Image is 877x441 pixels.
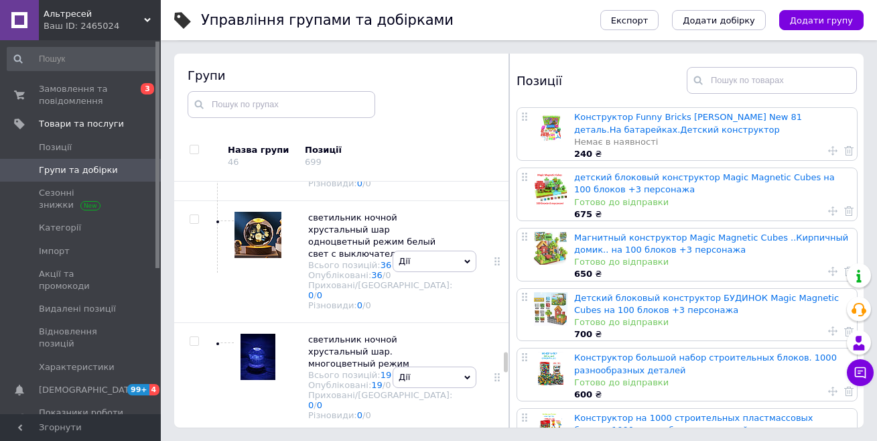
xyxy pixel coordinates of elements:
a: Детский блоковый конструктор БУДИНОК Magiс Magnetic Cubes на 100 блоков +3 персонажа [574,293,839,315]
span: [DEMOGRAPHIC_DATA] [39,384,138,396]
span: светильник ночной хрустальный шар одноцветный режим белый свет с выключателем [308,212,435,259]
div: Назва групи [228,144,295,156]
div: Немає в наявності [574,136,850,148]
span: Характеристики [39,361,115,373]
div: Готово до відправки [574,316,850,328]
div: Ваш ID: 2465024 [44,20,161,32]
span: Групи та добірки [39,164,118,176]
button: Додати групу [779,10,864,30]
div: Готово до відправки [574,196,850,208]
a: 36 [381,260,392,270]
a: Видалити товар [844,145,854,157]
a: детский блоковый конструктор Magiс Magnetic Cubes на 100 блоков +3 персонажа [574,172,835,194]
a: Конструктор на 1000 строительных пластмассовых блоков. 1000 разнообразных деталей. [574,413,813,435]
a: 0 [357,410,362,420]
a: 19 [371,380,383,390]
div: Позиції [517,67,687,94]
div: Готово до відправки [574,256,850,268]
b: 240 [574,149,592,159]
span: 99+ [127,384,149,395]
div: 0 [365,300,370,310]
b: 675 [574,209,592,219]
a: 0 [357,178,362,188]
span: 4 [149,384,160,395]
div: ₴ [574,389,850,401]
span: 3 [141,83,154,94]
span: Альтресей [44,8,144,20]
a: Конструктор Funny Bricks [PERSON_NAME] New 81 деталь.На батарейках.Детский конструктор [574,112,802,134]
div: 0 [385,270,391,280]
input: Пошук по товарах [687,67,857,94]
a: 0 [308,400,314,410]
span: Додати добірку [683,15,755,25]
h1: Управління групами та добірками [201,12,454,28]
button: Експорт [600,10,659,30]
div: Приховані/[GEOGRAPHIC_DATA]: [308,280,452,300]
button: Чат з покупцем [847,359,874,386]
a: 0 [308,290,314,300]
div: Опубліковані: [308,380,452,390]
a: Магнитный конструктор Magiс Magnetic Cubes ..Кирпичный домик.. на 100 блоков +3 персонажа [574,233,848,255]
span: / [362,410,371,420]
a: 36 [371,270,383,280]
div: Різновиди: [308,410,452,420]
span: / [383,270,391,280]
span: Акції та промокоди [39,268,124,292]
div: 0 [365,410,370,420]
div: Готово до відправки [574,377,850,389]
span: / [362,178,371,188]
span: Дії [399,256,410,266]
span: / [314,290,322,300]
span: / [383,380,391,390]
span: Відновлення позицій [39,326,124,350]
img: светильник ночной хрустальный шар. многоцветный режим [241,334,275,380]
button: Додати добірку [672,10,766,30]
b: 650 [574,269,592,279]
b: 700 [574,329,592,339]
div: Всього позицій: [308,370,452,380]
div: ₴ [574,268,850,280]
span: Сезонні знижки [39,187,124,211]
a: Видалити товар [844,205,854,217]
span: Додати групу [790,15,853,25]
a: Видалити товар [844,265,854,277]
div: Різновиди: [308,300,452,310]
div: Всього позицій: [308,260,452,270]
span: / [314,400,322,410]
span: Показники роботи компанії [39,407,124,431]
span: Експорт [611,15,649,25]
div: ₴ [574,148,850,160]
img: светильник ночной хрустальный шар одноцветный режим белый свет с выключателем [234,212,281,258]
a: Видалити товар [844,325,854,337]
a: Конструктор большой набор строительных блоков. 1000 разнообразных деталей [574,353,837,375]
span: светильник ночной хрустальный шар. многоцветный режим [308,334,409,369]
span: Позиції [39,141,72,153]
span: Імпорт [39,245,70,257]
b: 600 [574,389,592,399]
a: 19 [381,370,392,380]
div: Приховані/[GEOGRAPHIC_DATA]: [308,390,452,410]
a: 0 [357,300,362,310]
div: Групи [188,67,496,84]
span: / [362,300,371,310]
a: 0 [317,290,322,300]
span: Товари та послуги [39,118,124,130]
a: Видалити товар [844,385,854,397]
span: Категорії [39,222,81,234]
div: 699 [305,157,322,167]
a: 0 [317,400,322,410]
div: Позиції [305,144,419,156]
div: ₴ [574,328,850,340]
input: Пошук по групах [188,91,375,118]
span: Замовлення та повідомлення [39,83,124,107]
input: Пошук [7,47,158,71]
div: ₴ [574,208,850,220]
div: 0 [365,178,370,188]
div: 0 [385,380,391,390]
div: 46 [228,157,239,167]
span: Дії [399,372,410,382]
span: Видалені позиції [39,303,116,315]
div: Різновиди: [308,178,452,188]
div: Опубліковані: [308,270,452,280]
